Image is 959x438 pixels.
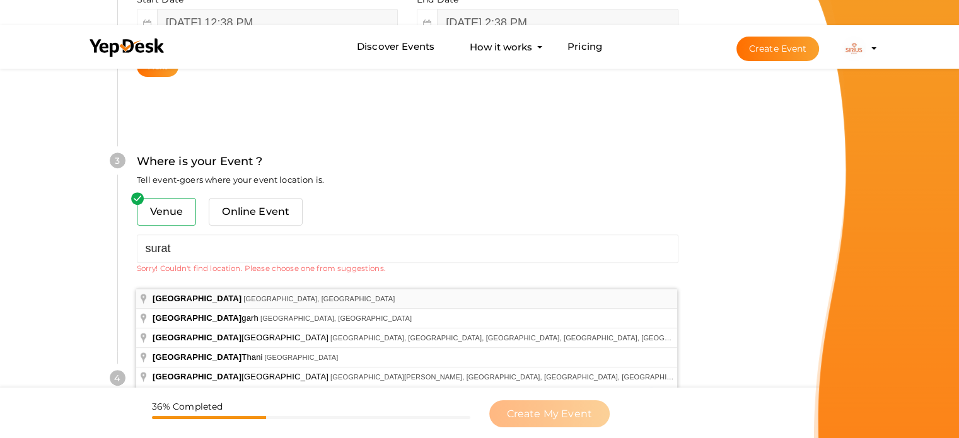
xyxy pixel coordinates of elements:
[110,153,125,168] div: 3
[152,400,223,413] label: 36% Completed
[736,37,820,61] button: Create Event
[567,35,602,59] a: Pricing
[265,354,339,361] span: [GEOGRAPHIC_DATA]
[137,234,678,263] input: Enter a location
[110,370,125,386] div: 4
[153,372,330,381] span: [GEOGRAPHIC_DATA]
[437,9,678,37] input: Event end date
[489,400,610,427] button: Create My Event
[466,35,536,59] button: How it works
[137,174,324,186] label: Tell event-goers where your event location is.
[209,198,303,226] span: Online Event
[330,334,715,342] span: [GEOGRAPHIC_DATA], [GEOGRAPHIC_DATA], [GEOGRAPHIC_DATA], [GEOGRAPHIC_DATA], [GEOGRAPHIC_DATA]
[357,35,434,59] a: Discover Events
[157,9,398,37] input: Event start date
[841,36,866,61] img: SPPVZVNE_small.jpeg
[243,295,395,303] span: [GEOGRAPHIC_DATA], [GEOGRAPHIC_DATA]
[507,408,592,420] span: Create My Event
[137,260,386,273] small: Sorry! Couldn't find location. Please choose one from suggestions.
[153,313,260,323] span: garh
[330,373,695,381] span: [GEOGRAPHIC_DATA][PERSON_NAME], [GEOGRAPHIC_DATA], [GEOGRAPHIC_DATA], [GEOGRAPHIC_DATA]
[153,313,241,323] span: [GEOGRAPHIC_DATA]
[137,198,197,226] span: Venue
[153,352,241,362] span: [GEOGRAPHIC_DATA]
[260,314,412,322] span: [GEOGRAPHIC_DATA], [GEOGRAPHIC_DATA]
[153,333,330,342] span: [GEOGRAPHIC_DATA]
[131,192,144,205] img: success.svg
[153,352,265,362] span: Thani
[153,372,241,381] span: [GEOGRAPHIC_DATA]
[153,294,241,303] span: [GEOGRAPHIC_DATA]
[153,333,241,342] span: [GEOGRAPHIC_DATA]
[137,153,263,171] label: Where is your Event ?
